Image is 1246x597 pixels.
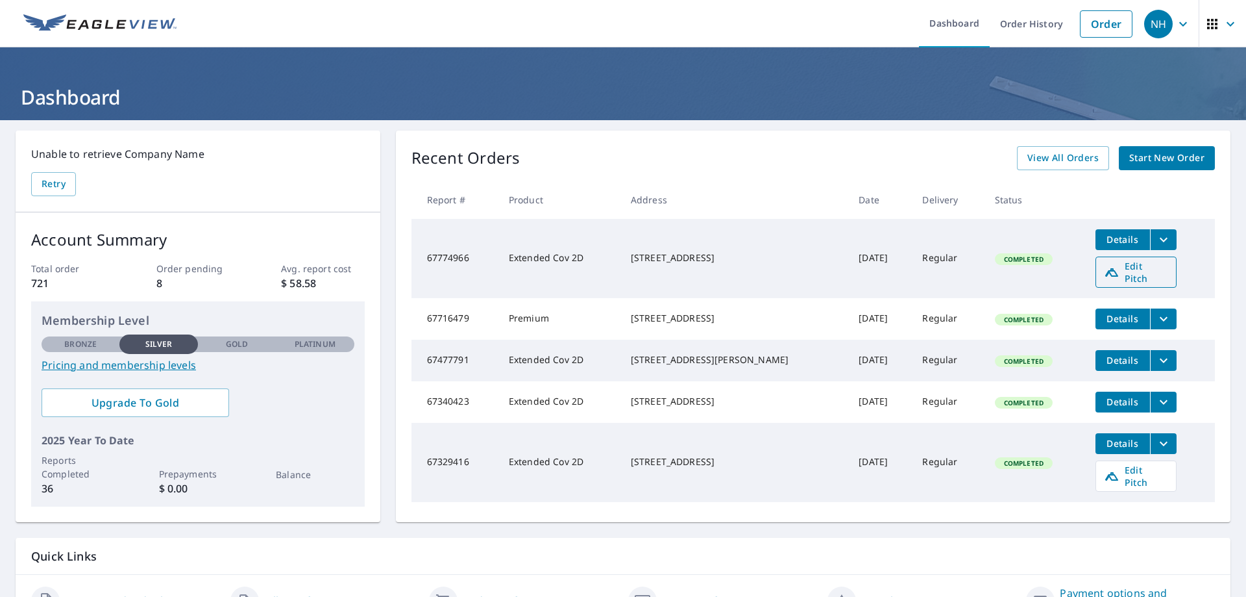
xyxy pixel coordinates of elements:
a: Edit Pitch [1095,257,1177,288]
span: Retry [42,176,66,192]
th: Date [848,181,912,219]
a: Upgrade To Gold [42,388,229,417]
td: Regular [912,381,984,423]
span: Details [1103,233,1142,246]
p: Gold [226,338,248,350]
a: Start New Order [1119,146,1215,170]
p: Recent Orders [411,146,520,170]
button: filesDropdownBtn-67329416 [1150,433,1177,454]
td: [DATE] [848,298,912,340]
td: Regular [912,298,984,340]
td: 67329416 [411,423,498,502]
button: Retry [31,172,76,196]
a: Pricing and membership levels [42,357,354,373]
th: Address [620,181,848,219]
div: [STREET_ADDRESS] [631,251,838,264]
p: Account Summary [31,228,365,251]
td: Extended Cov 2D [498,340,620,381]
td: [DATE] [848,219,912,298]
th: Product [498,181,620,219]
td: 67340423 [411,381,498,423]
div: [STREET_ADDRESS] [631,455,838,468]
p: Order pending [156,262,239,275]
p: $ 0.00 [159,481,237,496]
td: Extended Cov 2D [498,423,620,502]
td: Extended Cov 2D [498,219,620,298]
td: [DATE] [848,340,912,381]
button: filesDropdownBtn-67774966 [1150,229,1177,250]
span: Start New Order [1129,150,1204,166]
span: Completed [996,398,1051,407]
span: Completed [996,357,1051,366]
button: filesDropdownBtn-67340423 [1150,392,1177,413]
td: [DATE] [848,423,912,502]
span: View All Orders [1027,150,1099,166]
button: detailsBtn-67716479 [1095,309,1150,329]
span: Edit Pitch [1104,464,1168,489]
span: Edit Pitch [1104,260,1168,285]
button: detailsBtn-67774966 [1095,229,1150,250]
a: Edit Pitch [1095,461,1177,492]
td: 67774966 [411,219,498,298]
td: Regular [912,219,984,298]
div: [STREET_ADDRESS] [631,395,838,408]
div: [STREET_ADDRESS] [631,312,838,325]
p: 36 [42,481,119,496]
p: 8 [156,275,239,291]
span: Completed [996,459,1051,468]
td: Regular [912,340,984,381]
td: 67477791 [411,340,498,381]
p: 2025 Year To Date [42,433,354,448]
button: filesDropdownBtn-67716479 [1150,309,1177,329]
p: Total order [31,262,114,275]
th: Report # [411,181,498,219]
p: Membership Level [42,312,354,329]
span: Details [1103,396,1142,408]
span: Details [1103,437,1142,450]
h1: Dashboard [16,84,1230,110]
span: Completed [996,255,1051,264]
p: 721 [31,275,114,291]
span: Details [1103,312,1142,325]
p: Silver [145,338,173,350]
img: EV Logo [23,14,177,34]
p: Platinum [295,338,336,350]
p: Unable to retrieve Company Name [31,146,365,162]
a: Order [1080,10,1132,38]
p: Avg. report cost [281,262,364,275]
div: [STREET_ADDRESS][PERSON_NAME] [631,353,838,366]
button: filesDropdownBtn-67477791 [1150,350,1177,371]
td: Regular [912,423,984,502]
p: Reports Completed [42,453,119,481]
span: Completed [996,315,1051,324]
p: Balance [276,468,354,481]
td: 67716479 [411,298,498,340]
td: [DATE] [848,381,912,423]
a: View All Orders [1017,146,1109,170]
p: $ 58.58 [281,275,364,291]
button: detailsBtn-67477791 [1095,350,1150,371]
th: Status [984,181,1085,219]
span: Details [1103,354,1142,366]
span: Upgrade To Gold [52,396,219,410]
p: Bronze [64,338,97,350]
div: NH [1144,10,1173,38]
button: detailsBtn-67329416 [1095,433,1150,454]
td: Extended Cov 2D [498,381,620,423]
p: Quick Links [31,548,1215,565]
button: detailsBtn-67340423 [1095,392,1150,413]
th: Delivery [912,181,984,219]
td: Premium [498,298,620,340]
p: Prepayments [159,467,237,481]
